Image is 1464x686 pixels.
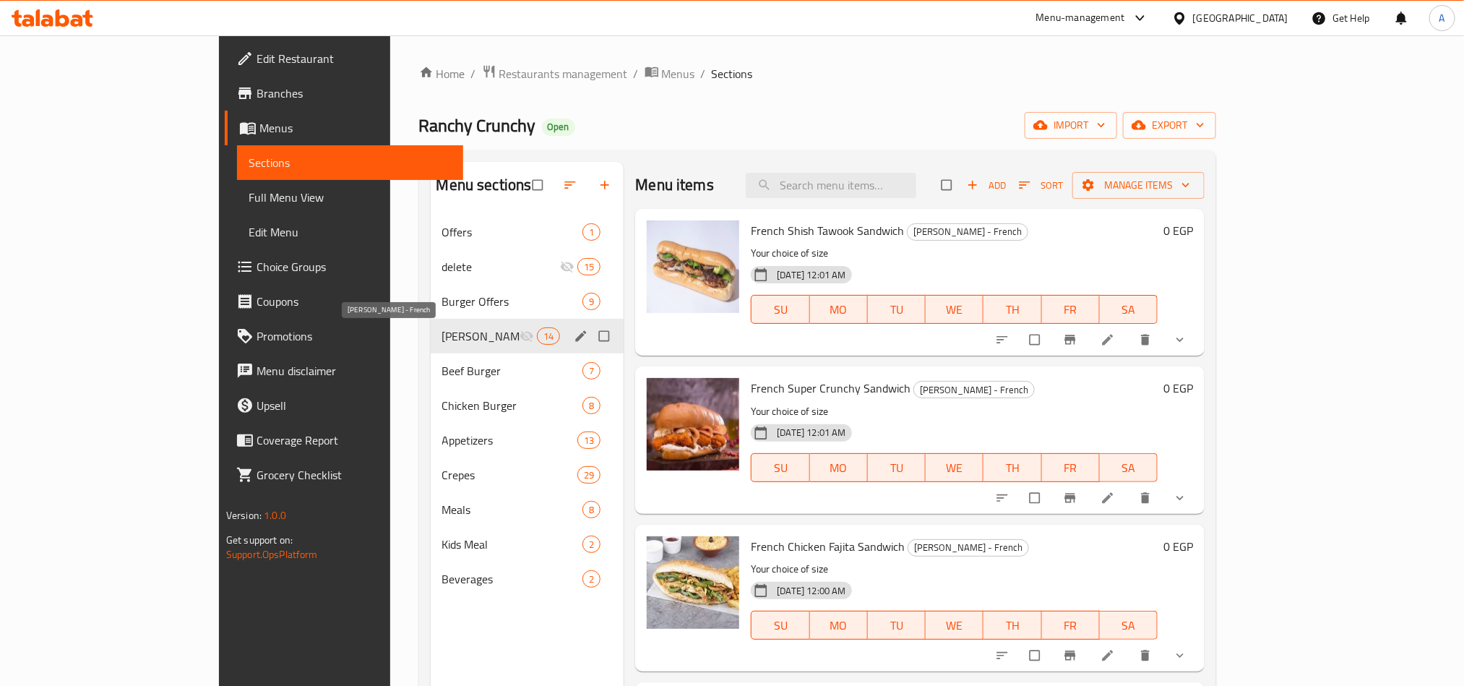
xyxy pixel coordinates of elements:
[771,426,851,440] span: [DATE] 12:01 AM
[986,640,1021,672] button: sort-choices
[874,299,920,320] span: TU
[582,536,600,553] div: items
[810,295,868,324] button: MO
[538,330,559,343] span: 14
[1021,642,1051,669] span: Select to update
[431,284,624,319] div: Burger Offers9
[225,41,463,76] a: Edit Restaurant
[1100,295,1158,324] button: SA
[1106,458,1152,479] span: SA
[225,284,463,319] a: Coupons
[582,397,600,414] div: items
[419,109,536,142] span: Ranchy Crunchy
[442,327,520,345] span: [PERSON_NAME] - French
[1101,333,1118,347] a: Edit menu item
[647,536,739,629] img: French Chicken Fajita Sandwich
[1163,536,1193,557] h6: 0 EGP
[931,615,978,636] span: WE
[499,65,628,82] span: Restaurants management
[701,65,706,82] li: /
[582,293,600,310] div: items
[1164,324,1199,356] button: show more
[963,174,1009,197] span: Add item
[560,260,574,274] svg: Inactive section
[583,226,600,239] span: 1
[1129,482,1164,514] button: delete
[751,295,809,324] button: SU
[1021,484,1051,512] span: Select to update
[926,295,983,324] button: WE
[1009,174,1072,197] span: Sort items
[645,64,695,83] a: Menus
[431,527,624,562] div: Kids Meal2
[577,466,600,484] div: items
[442,536,583,553] span: Kids Meal
[874,615,920,636] span: TU
[771,268,851,282] span: [DATE] 12:01 AM
[1129,640,1164,672] button: delete
[751,453,809,482] button: SU
[578,434,600,447] span: 13
[249,189,452,206] span: Full Menu View
[237,180,463,215] a: Full Menu View
[913,381,1035,398] div: Ibn El Balad - French
[757,458,804,479] span: SU
[442,293,583,310] span: Burger Offers
[1164,482,1199,514] button: show more
[225,111,463,145] a: Menus
[226,531,293,549] span: Get support on:
[1101,491,1118,505] a: Edit menu item
[1054,640,1089,672] button: Branch-specific-item
[249,154,452,171] span: Sections
[647,220,739,313] img: French Shish Tawook Sandwich
[524,171,554,199] span: Select all sections
[442,362,583,380] div: Beef Burger
[257,50,452,67] span: Edit Restaurant
[746,173,916,198] input: search
[431,353,624,388] div: Beef Burger7
[1048,615,1094,636] span: FR
[225,353,463,388] a: Menu disclaimer
[1072,172,1205,199] button: Manage items
[257,327,452,345] span: Promotions
[554,169,589,201] span: Sort sections
[237,145,463,180] a: Sections
[933,171,963,199] span: Select section
[1015,174,1067,197] button: Sort
[1100,453,1158,482] button: SA
[225,249,463,284] a: Choice Groups
[542,121,575,133] span: Open
[431,209,624,602] nav: Menu sections
[436,174,532,196] h2: Menu sections
[471,65,476,82] li: /
[1042,611,1100,640] button: FR
[963,174,1009,197] button: Add
[1164,640,1199,672] button: show more
[1439,10,1445,26] span: A
[967,177,1006,194] span: Add
[249,223,452,241] span: Edit Menu
[907,223,1028,241] div: Ibn El Balad - French
[583,503,600,517] span: 8
[582,362,600,380] div: items
[442,432,578,449] span: Appetizers
[662,65,695,82] span: Menus
[983,295,1041,324] button: TH
[1048,458,1094,479] span: FR
[577,258,600,275] div: items
[1084,176,1193,194] span: Manage items
[225,76,463,111] a: Branches
[237,215,463,249] a: Edit Menu
[751,244,1158,262] p: Your choice of size
[578,260,600,274] span: 15
[442,223,583,241] span: Offers
[583,399,600,413] span: 8
[1106,615,1152,636] span: SA
[442,466,578,484] div: Crepes
[1054,324,1089,356] button: Branch-specific-item
[874,458,920,479] span: TU
[983,611,1041,640] button: TH
[1036,9,1125,27] div: Menu-management
[1042,295,1100,324] button: FR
